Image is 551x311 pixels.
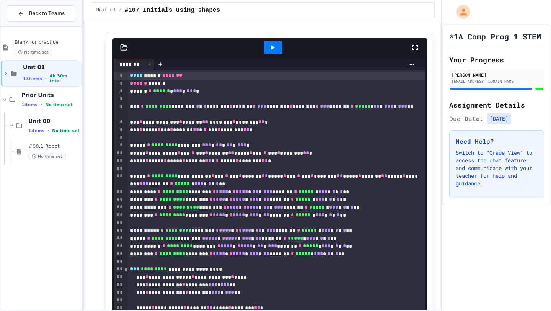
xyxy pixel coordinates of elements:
span: Unit 01 [96,7,116,13]
span: • [41,101,42,108]
h1: *1A Comp Prog 1 STEM [449,31,541,42]
span: Unit 01 [23,64,80,70]
span: • [47,128,49,134]
h3: Need Help? [456,137,538,146]
span: 1 items [21,102,37,107]
span: #00.1 Robot [28,143,80,150]
span: / [119,7,121,13]
span: Back to Teams [29,10,65,18]
h2: Your Progress [449,54,544,65]
span: Blank for practice [15,39,80,46]
h2: Assignment Details [449,100,544,110]
span: • [45,75,47,82]
span: Unit 00 [28,118,80,124]
span: 13 items [23,76,42,81]
span: No time set [28,153,66,160]
span: No time set [15,49,52,56]
button: Back to Teams [7,5,75,22]
span: [DATE] [487,113,511,124]
div: My Account [448,3,472,21]
span: #107 Initials using shapes [124,6,220,15]
span: No time set [45,102,73,107]
span: No time set [52,128,80,133]
p: Switch to "Grade View" to access the chat feature and communicate with your teacher for help and ... [456,149,538,187]
div: [EMAIL_ADDRESS][DOMAIN_NAME] [452,79,542,84]
span: Due Date: [449,114,484,123]
span: Prior Units [21,92,80,98]
div: [PERSON_NAME] [452,71,542,78]
span: 4h 30m total [50,74,80,83]
span: 1 items [28,128,44,133]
